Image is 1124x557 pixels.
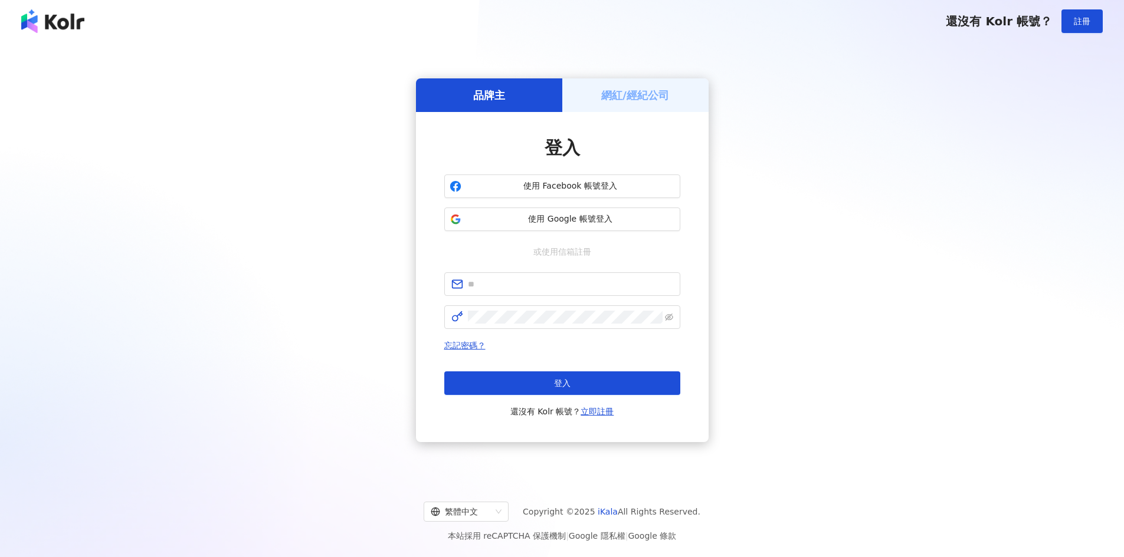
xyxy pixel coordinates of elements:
[523,505,700,519] span: Copyright © 2025 All Rights Reserved.
[569,531,625,540] a: Google 隱私權
[466,213,675,225] span: 使用 Google 帳號登入
[444,174,680,198] button: 使用 Facebook 帳號登入
[566,531,569,540] span: |
[21,9,84,33] img: logo
[473,88,505,103] h5: 品牌主
[444,341,486,350] a: 忘記密碼？
[554,378,571,388] span: 登入
[581,407,614,416] a: 立即註冊
[1074,17,1090,26] span: 註冊
[431,502,491,521] div: 繁體中文
[466,180,675,192] span: 使用 Facebook 帳號登入
[628,531,676,540] a: Google 條款
[946,14,1052,28] span: 還沒有 Kolr 帳號？
[444,207,680,231] button: 使用 Google 帳號登入
[525,245,599,258] span: 或使用信箱註冊
[510,404,614,418] span: 還沒有 Kolr 帳號？
[598,507,618,516] a: iKala
[601,88,669,103] h5: 網紅/經紀公司
[444,371,680,395] button: 登入
[625,531,628,540] span: |
[545,137,580,158] span: 登入
[448,529,676,543] span: 本站採用 reCAPTCHA 保護機制
[665,313,673,321] span: eye-invisible
[1061,9,1103,33] button: 註冊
